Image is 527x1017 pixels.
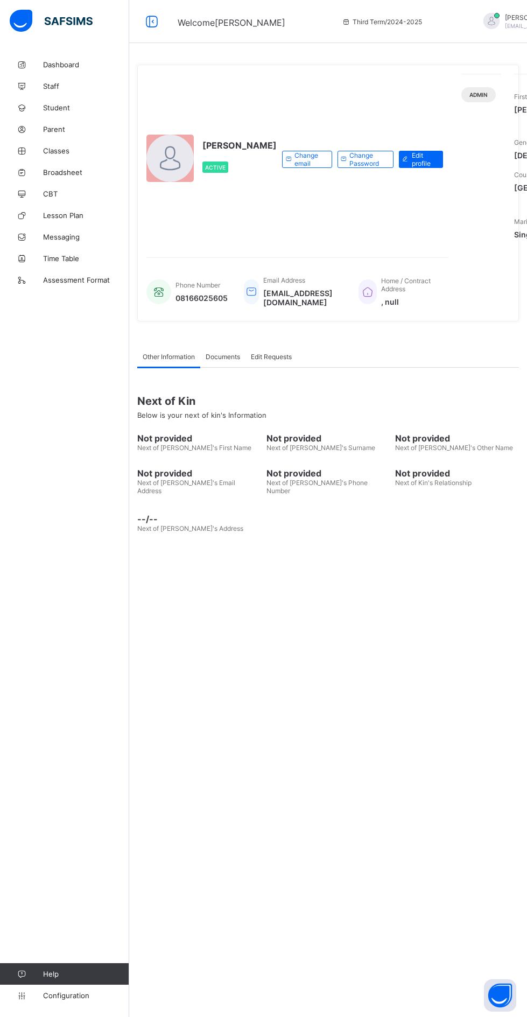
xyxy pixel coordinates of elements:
[251,353,292,361] span: Edit Requests
[43,125,129,134] span: Parent
[349,151,385,167] span: Change Password
[206,353,240,361] span: Documents
[263,276,305,284] span: Email Address
[43,190,129,198] span: CBT
[137,479,235,495] span: Next of [PERSON_NAME]'s Email Address
[266,433,390,444] span: Not provided
[178,17,285,28] span: Welcome [PERSON_NAME]
[266,468,390,479] span: Not provided
[137,524,243,532] span: Next of [PERSON_NAME]'s Address
[143,353,195,361] span: Other Information
[137,514,261,524] span: --/--
[43,103,129,112] span: Student
[266,444,375,452] span: Next of [PERSON_NAME]'s Surname
[266,479,368,495] span: Next of [PERSON_NAME]'s Phone Number
[137,433,261,444] span: Not provided
[202,140,277,151] span: [PERSON_NAME]
[381,297,438,306] span: , null
[43,60,129,69] span: Dashboard
[381,277,431,293] span: Home / Contract Address
[294,151,324,167] span: Change email
[263,289,342,307] span: [EMAIL_ADDRESS][DOMAIN_NAME]
[137,395,519,408] span: Next of Kin
[175,293,228,303] span: 08166025605
[205,164,226,171] span: Active
[10,10,93,32] img: safsims
[412,151,435,167] span: Edit profile
[43,970,129,978] span: Help
[43,82,129,90] span: Staff
[43,168,129,177] span: Broadsheet
[43,254,129,263] span: Time Table
[43,991,129,1000] span: Configuration
[395,479,472,487] span: Next of Kin's Relationship
[175,281,220,289] span: Phone Number
[137,411,266,419] span: Below is your next of kin's Information
[395,468,519,479] span: Not provided
[43,146,129,155] span: Classes
[469,92,488,98] span: Admin
[395,444,513,452] span: Next of [PERSON_NAME]'s Other Name
[395,433,519,444] span: Not provided
[137,468,261,479] span: Not provided
[484,979,516,1012] button: Open asap
[342,18,422,26] span: session/term information
[43,233,129,241] span: Messaging
[43,276,129,284] span: Assessment Format
[43,211,129,220] span: Lesson Plan
[137,444,251,452] span: Next of [PERSON_NAME]'s First Name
